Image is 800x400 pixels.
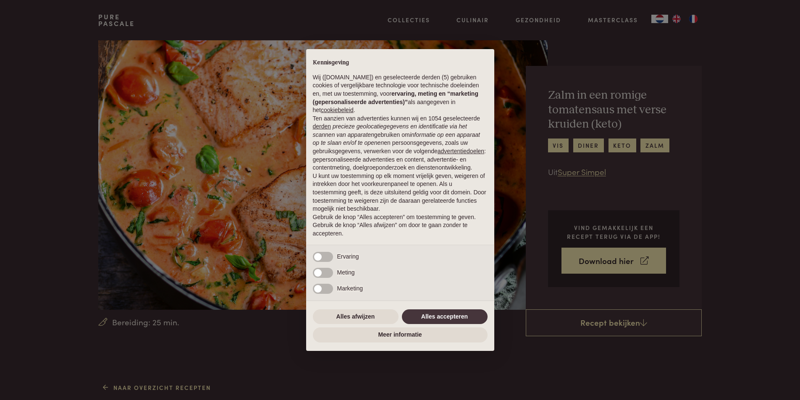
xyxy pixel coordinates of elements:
[321,107,354,113] a: cookiebeleid
[313,172,488,213] p: U kunt uw toestemming op elk moment vrijelijk geven, weigeren of intrekken door het voorkeurenpan...
[337,269,355,276] span: Meting
[402,309,488,324] button: Alles accepteren
[313,123,467,138] em: precieze geolocatiegegevens en identificatie via het scannen van apparaten
[337,253,359,260] span: Ervaring
[313,213,488,238] p: Gebruik de knop “Alles accepteren” om toestemming te geven. Gebruik de knop “Alles afwijzen” om d...
[313,73,488,115] p: Wij ([DOMAIN_NAME]) en geselecteerde derden (5) gebruiken cookies of vergelijkbare technologie vo...
[313,123,331,131] button: derden
[313,131,480,146] em: informatie op een apparaat op te slaan en/of te openen
[313,90,478,105] strong: ervaring, meting en “marketing (gepersonaliseerde advertenties)”
[313,59,488,67] h2: Kennisgeving
[313,327,488,342] button: Meer informatie
[438,147,484,156] button: advertentiedoelen
[313,115,488,172] p: Ten aanzien van advertenties kunnen wij en 1054 geselecteerde gebruiken om en persoonsgegevens, z...
[337,285,363,292] span: Marketing
[313,309,399,324] button: Alles afwijzen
